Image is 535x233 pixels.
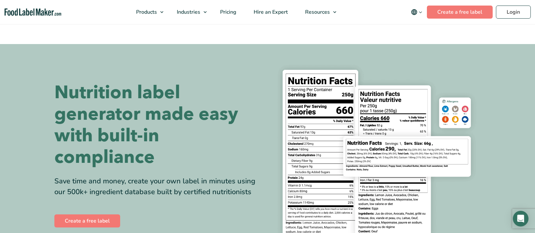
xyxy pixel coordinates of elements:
[54,176,263,197] div: Save time and money, create your own label in minutes using our 500k+ ingredient database built b...
[54,82,263,168] h1: Nutrition label generator made easy with built-in compliance
[134,8,158,16] span: Products
[218,8,237,16] span: Pricing
[427,6,493,19] a: Create a free label
[252,8,289,16] span: Hire an Expert
[175,8,201,16] span: Industries
[54,214,120,227] a: Create a free label
[513,211,528,226] div: Open Intercom Messenger
[303,8,331,16] span: Resources
[496,6,531,19] a: Login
